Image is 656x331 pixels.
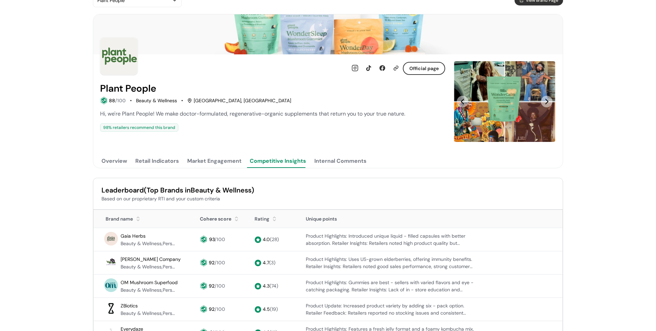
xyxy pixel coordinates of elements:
div: Beauty & Wellness,Personal Care [121,287,175,294]
div: Beauty & Wellness,Personal Care [121,240,175,247]
span: 92 [209,260,215,266]
a: ZBiotics [121,302,138,310]
span: 4.0 [263,236,279,242]
div: [GEOGRAPHIC_DATA], [GEOGRAPHIC_DATA] [187,97,291,104]
div: 98 % retailers recommend this brand [100,123,178,132]
div: Cohere score [200,215,231,223]
span: 92 [209,283,215,289]
span: 88 [109,97,115,104]
div: Carousel [453,61,556,142]
span: /100 [215,306,225,312]
div: Internal Comments [314,157,367,165]
h2: Plant People [100,83,156,94]
a: OM Mushroom Superfood [121,278,178,287]
span: 4.7 [263,260,275,266]
span: ( 74 ) [270,283,278,289]
span: /100 [215,236,225,242]
img: Brand Photo [100,37,138,75]
img: Brand cover image [93,14,563,54]
span: OM Mushroom Superfood [121,279,178,286]
span: (Top Brands in Beauty & Wellness ) [144,186,254,195]
span: 4.5 [263,306,278,312]
div: Rating [255,215,269,223]
div: Product Highlights: Uses US-grown elderberries, offering immunity benefits. Retailer Insights: Re... [306,256,477,270]
button: Overview [100,154,128,168]
span: ( 3 ) [269,260,275,266]
a: Gaia Herbs [121,232,146,240]
span: /100 [215,283,225,289]
div: Beauty & Wellness [136,97,177,104]
span: 4.3 [263,283,278,289]
div: Product Highlights: Gummies are best - sellers with varied flavors and eye - catching packaging. ... [306,279,477,293]
div: Beauty & Wellness,Personal Care [121,310,175,317]
div: Brand name [97,215,133,223]
span: /100 [215,260,225,266]
span: [PERSON_NAME] Company [121,256,181,262]
span: ZBiotics [121,303,138,309]
span: 93 [209,236,215,242]
button: Market Engagement [186,154,243,168]
span: Unique points [306,216,337,222]
div: Product Update: Increased product variety by adding six - pack option. Retailer Feedback: Retaile... [306,302,477,317]
span: 92 [209,306,215,312]
button: Previous Slide [457,96,468,107]
a: [PERSON_NAME] Company [121,255,181,263]
button: Next Slide [541,96,552,107]
span: /100 [115,97,126,104]
span: ( 28 ) [270,236,279,242]
div: Based on our proprietary RTI and your custom criteria [101,195,555,202]
button: Competitive Insights [248,154,307,168]
img: Slide 0 [453,61,556,142]
div: Beauty & Wellness,Personal Care [121,263,175,270]
button: Retail Indicators [134,154,180,168]
button: Official page [403,62,445,75]
span: Hi, we're Plant People! We make doctor-formulated, regenerative-organic supplements that return y... [100,110,405,117]
span: Gaia Herbs [121,233,146,239]
div: Product Highlights: Introduced unique liquid - filled capsules with better absorption. Retailer I... [306,233,477,247]
div: Slide 1 [453,61,556,142]
span: ( 19 ) [270,306,278,312]
span: Leaderboard [101,186,144,195]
